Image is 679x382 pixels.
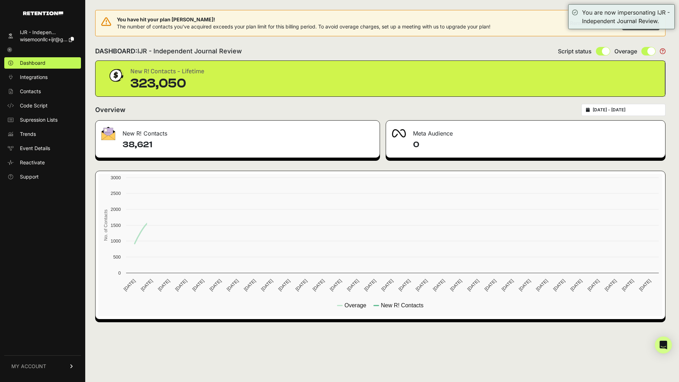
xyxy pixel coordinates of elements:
[604,278,618,292] text: [DATE]
[397,278,411,292] text: [DATE]
[4,71,81,83] a: Integrations
[4,57,81,69] a: Dashboard
[243,278,257,292] text: [DATE]
[4,100,81,111] a: Code Script
[655,336,672,354] div: Open Intercom Messenger
[518,278,532,292] text: [DATE]
[20,173,39,180] span: Support
[277,278,291,292] text: [DATE]
[111,175,121,180] text: 3000
[113,254,121,260] text: 500
[95,105,125,115] h2: Overview
[346,278,360,292] text: [DATE]
[432,278,446,292] text: [DATE]
[118,270,121,276] text: 0
[4,114,81,126] a: Supression Lists
[117,23,490,30] span: The number of contacts you've acquired exceeds your plan limit for this billing period. To avoid ...
[20,159,45,166] span: Reactivate
[20,145,50,152] span: Event Details
[20,36,67,42] span: wisemoonllc+ijr@g...
[20,102,48,109] span: Code Script
[4,355,81,377] a: MY ACCOUNT
[569,278,583,292] text: [DATE]
[111,191,121,196] text: 2500
[111,207,121,212] text: 2000
[466,278,480,292] text: [DATE]
[260,278,274,292] text: [DATE]
[20,131,36,138] span: Trends
[4,171,81,182] a: Support
[20,74,48,81] span: Integrations
[23,11,63,15] img: Retention.com
[415,278,429,292] text: [DATE]
[535,278,549,292] text: [DATE]
[4,157,81,168] a: Reactivate
[413,139,659,150] h4: 0
[501,278,515,292] text: [DATE]
[20,88,41,95] span: Contacts
[20,116,58,123] span: Supression Lists
[208,278,222,292] text: [DATE]
[638,278,652,292] text: [DATE]
[140,278,153,292] text: [DATE]
[20,59,45,67] span: Dashboard
[4,143,81,154] a: Event Details
[449,278,463,292] text: [DATE]
[311,278,325,292] text: [DATE]
[586,278,600,292] text: [DATE]
[20,29,74,36] div: IJR - Indepen...
[226,278,239,292] text: [DATE]
[392,129,406,138] img: fa-meta-2f981b61bb99beabf952f7030308934f19ce035c18b003e963880cc3fabeebb7.png
[567,17,618,30] button: Remind me later
[582,8,671,25] div: You are now impersonating IJR - Independent Journal Review.
[137,47,242,55] span: IJR - Independent Journal Review
[386,121,665,142] div: Meta Audience
[107,67,125,84] img: dollar-coin-05c43ed7efb7bc0c12610022525b4bbbb207c7efeef5aecc26f025e68dcafac9.png
[103,209,108,241] text: No. of Contacts
[174,278,188,292] text: [DATE]
[95,46,242,56] h2: DASHBOARD:
[191,278,205,292] text: [DATE]
[621,278,635,292] text: [DATE]
[111,238,121,244] text: 1000
[123,139,374,150] h4: 38,621
[130,67,204,76] div: New R! Contacts - Lifetime
[329,278,343,292] text: [DATE]
[483,278,497,292] text: [DATE]
[4,27,81,45] a: IJR - Indepen... wisemoonllc+ijr@g...
[363,278,377,292] text: [DATE]
[381,302,423,308] text: New R! Contacts
[380,278,394,292] text: [DATE]
[344,302,366,308] text: Overage
[123,278,136,292] text: [DATE]
[614,47,637,55] span: Overage
[294,278,308,292] text: [DATE]
[157,278,171,292] text: [DATE]
[558,47,592,55] span: Script status
[130,76,204,91] div: 323,050
[96,121,380,142] div: New R! Contacts
[552,278,566,292] text: [DATE]
[101,127,115,140] img: fa-envelope-19ae18322b30453b285274b1b8af3d052b27d846a4fbe8435d1a52b978f639a2.png
[11,363,46,370] span: MY ACCOUNT
[4,86,81,97] a: Contacts
[111,223,121,228] text: 1500
[117,16,490,23] span: You have hit your plan [PERSON_NAME]!
[4,128,81,140] a: Trends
